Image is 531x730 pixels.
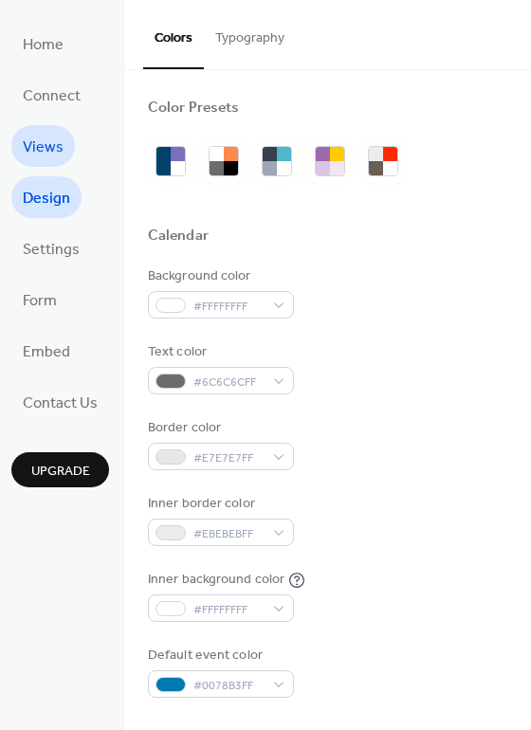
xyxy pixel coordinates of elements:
[148,570,284,590] div: Inner background color
[148,646,290,666] div: Default event color
[11,452,109,487] button: Upgrade
[148,494,290,514] div: Inner border color
[148,227,209,246] div: Calendar
[193,297,264,317] span: #FFFFFFFF
[23,82,81,112] span: Connect
[11,74,92,116] a: Connect
[11,23,75,64] a: Home
[148,266,290,286] div: Background color
[23,286,57,317] span: Form
[148,99,239,119] div: Color Presets
[148,342,290,362] div: Text color
[193,448,264,468] span: #E7E7E7FF
[11,381,109,423] a: Contact Us
[11,279,68,320] a: Form
[11,330,82,372] a: Embed
[23,389,98,419] span: Contact Us
[23,133,64,163] span: Views
[11,176,82,218] a: Design
[23,338,70,368] span: Embed
[23,30,64,61] span: Home
[11,125,75,167] a: Views
[23,235,80,265] span: Settings
[193,524,264,544] span: #EBEBEBFF
[23,184,70,214] span: Design
[148,418,290,438] div: Border color
[193,676,264,696] span: #0078B3FF
[11,228,91,269] a: Settings
[193,373,264,392] span: #6C6C6CFF
[31,462,90,482] span: Upgrade
[193,600,264,620] span: #FFFFFFFF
